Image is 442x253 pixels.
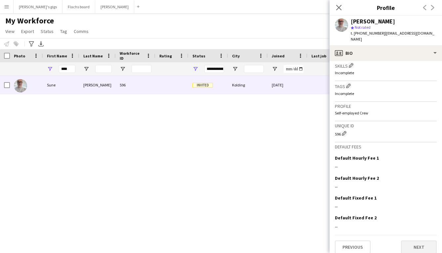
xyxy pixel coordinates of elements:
div: -- [335,224,437,230]
span: City [232,53,240,58]
input: City Filter Input [244,65,264,73]
span: Rating [159,53,172,58]
h3: Default Fixed Fee 2 [335,215,377,221]
p: Incomplete [335,70,437,75]
div: [DATE] [268,76,307,94]
button: [PERSON_NAME] [95,0,134,13]
h3: Profile [330,3,442,12]
a: View [3,27,17,36]
div: Kolding [228,76,268,94]
span: First Name [47,53,67,58]
h3: Skills [335,62,437,69]
span: Last Name [83,53,103,58]
span: Joined [272,53,285,58]
h3: Unique ID [335,123,437,129]
div: -- [335,204,437,209]
h3: Tags [335,82,437,89]
h3: Default Hourly Fee 1 [335,155,379,161]
span: Status [192,53,205,58]
button: Open Filter Menu [232,66,238,72]
span: View [5,28,15,34]
button: [PERSON_NAME]'s gigs [14,0,62,13]
span: t. [PHONE_NUMBER] [351,31,385,36]
p: Self-employed Crew [335,111,437,115]
div: -- [335,164,437,170]
div: 596 [335,130,437,137]
span: Last job [311,53,326,58]
div: [PERSON_NAME] [351,18,395,24]
button: Open Filter Menu [120,66,126,72]
span: Status [41,28,54,34]
span: Tag [60,28,67,34]
span: Comms [74,28,89,34]
a: Status [38,27,56,36]
app-action-btn: Export XLSX [37,40,45,48]
input: Joined Filter Input [284,65,303,73]
app-action-btn: Advanced filters [27,40,35,48]
p: Incomplete [335,91,437,96]
div: Bio [330,45,442,61]
div: 596 [116,76,155,94]
div: -- [335,184,437,190]
input: First Name Filter Input [59,65,75,73]
a: Tag [58,27,70,36]
a: Export [19,27,37,36]
input: Last Name Filter Input [95,65,112,73]
button: Open Filter Menu [47,66,53,72]
span: | [EMAIL_ADDRESS][DOMAIN_NAME] [351,31,434,42]
span: Export [21,28,34,34]
h3: Default Hourly Fee 2 [335,175,379,181]
span: Workforce ID [120,51,143,61]
button: Open Filter Menu [272,66,278,72]
input: Workforce ID Filter Input [132,65,151,73]
button: Open Filter Menu [83,66,89,72]
img: Sune Michaelis-Kjær [14,79,27,92]
h3: Default fees [335,144,437,150]
div: [PERSON_NAME] [79,76,116,94]
span: Invited [192,83,213,88]
span: My Workforce [5,16,54,26]
span: Photo [14,53,25,58]
button: Flachs board [62,0,95,13]
h3: Default Fixed Fee 1 [335,195,377,201]
div: Sune [43,76,79,94]
h3: Profile [335,103,437,109]
button: Open Filter Menu [192,66,198,72]
span: Not rated [355,25,371,30]
a: Comms [71,27,91,36]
